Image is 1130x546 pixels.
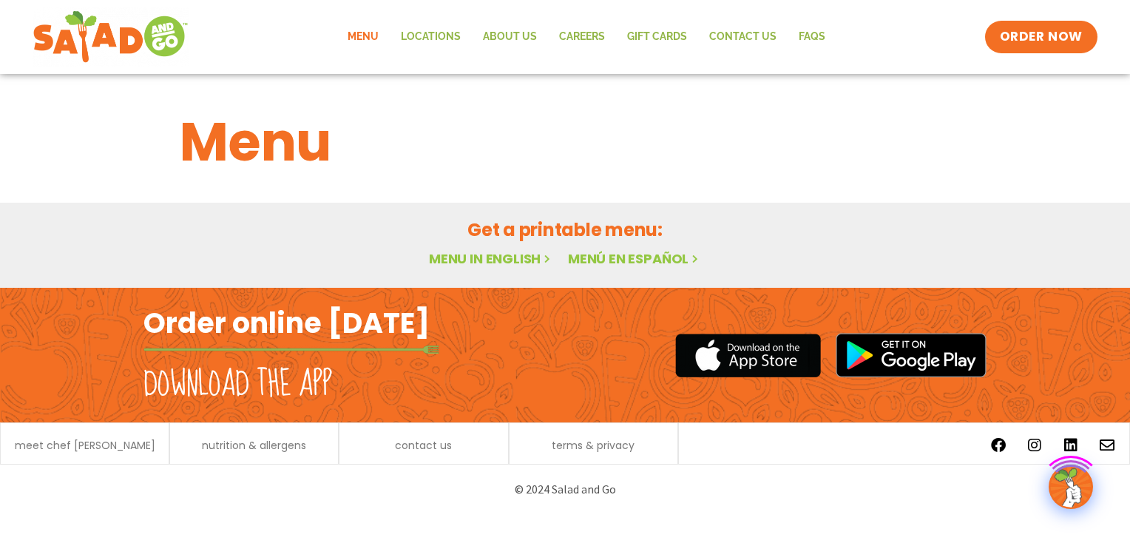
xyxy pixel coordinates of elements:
h2: Get a printable menu: [180,217,950,243]
a: Menu [336,20,390,54]
a: GIFT CARDS [616,20,698,54]
a: contact us [395,440,452,451]
img: new-SAG-logo-768×292 [33,7,189,67]
p: © 2024 Salad and Go [151,479,979,499]
img: google_play [836,333,987,377]
a: nutrition & allergens [202,440,306,451]
a: terms & privacy [552,440,635,451]
img: fork [143,346,439,354]
a: Locations [390,20,472,54]
h2: Download the app [143,364,332,405]
a: Contact Us [698,20,788,54]
img: appstore [675,331,821,380]
a: Menu in English [429,249,553,268]
a: Careers [548,20,616,54]
span: ORDER NOW [1000,28,1083,46]
a: FAQs [788,20,836,54]
a: meet chef [PERSON_NAME] [15,440,155,451]
a: About Us [472,20,548,54]
h2: Order online [DATE] [143,305,430,341]
nav: Menu [336,20,836,54]
a: Menú en español [568,249,701,268]
a: ORDER NOW [985,21,1097,53]
h1: Menu [180,102,950,182]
